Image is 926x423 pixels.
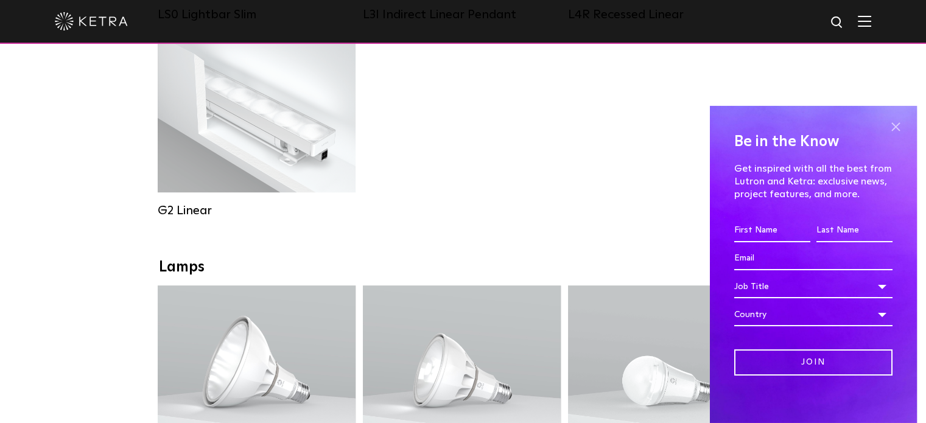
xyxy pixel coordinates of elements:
[734,349,893,376] input: Join
[158,203,356,218] div: G2 Linear
[734,163,893,200] p: Get inspired with all the best from Lutron and Ketra: exclusive news, project features, and more.
[734,303,893,326] div: Country
[734,247,893,270] input: Email
[734,130,893,153] h4: Be in the Know
[159,259,768,276] div: Lamps
[734,275,893,298] div: Job Title
[734,219,810,242] input: First Name
[158,40,356,218] a: G2 Linear Lumen Output:400 / 700 / 1000Colors:WhiteBeam Angles:Flood / [GEOGRAPHIC_DATA] / Narrow...
[830,15,845,30] img: search icon
[55,12,128,30] img: ketra-logo-2019-white
[858,15,871,27] img: Hamburger%20Nav.svg
[816,219,893,242] input: Last Name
